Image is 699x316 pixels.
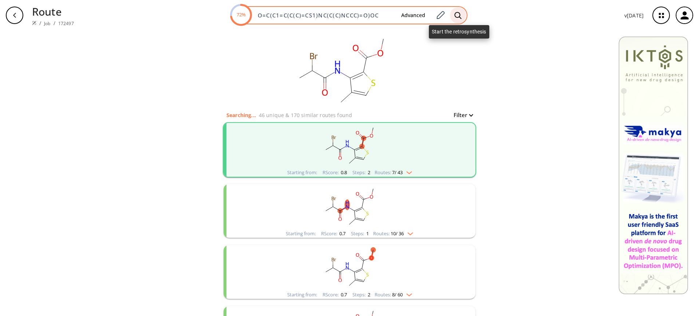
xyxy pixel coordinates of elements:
a: Job [44,20,50,27]
p: Searching... [226,111,256,119]
div: Steps : [351,231,369,236]
div: RScore : [323,170,347,175]
button: Advanced [395,9,431,22]
div: RScore : [323,292,347,297]
div: Start the retrosynthesis [429,25,489,39]
img: Down [403,168,412,174]
span: 0.7 [338,230,345,237]
img: Spaya logo [32,21,36,25]
text: 72% [236,11,245,18]
p: v [DATE] [624,12,644,19]
div: Steps : [352,170,370,175]
svg: COC(=O)c1scc(C)c1NC(=O)C(C)Br [255,184,444,229]
div: Routes: [375,292,412,297]
p: 46 unique & 170 similar routes found [259,111,352,119]
li: / [39,19,41,27]
div: Routes: [373,231,413,236]
svg: COC(=O)c1scc(C)c1NC(=O)C(C)Br [255,123,444,168]
div: Steps : [352,292,370,297]
img: Down [404,229,413,235]
p: Route [32,4,74,19]
div: Starting from: [286,231,316,236]
span: 2 [367,169,370,176]
span: 10 / 36 [391,231,404,236]
svg: COC(=O)c1scc(C)c1NC(=O)C(C)Br [255,245,444,291]
img: Banner [619,36,688,294]
li: / [54,19,55,27]
input: Enter SMILES [253,12,395,19]
div: Routes: [375,170,412,175]
a: 172497 [58,20,74,27]
button: Filter [449,112,473,118]
span: 8 / 60 [392,292,403,297]
span: 0.8 [340,169,347,176]
div: Starting from: [287,292,317,297]
img: Down [403,291,412,296]
div: RScore : [321,231,345,236]
span: 7 / 43 [392,170,403,175]
span: 0.7 [340,291,347,298]
span: 2 [367,291,370,298]
svg: O=C(OC)C1=C(NC(C(Br)C)=O)C(C)=CS1 [269,31,414,111]
div: Starting from: [287,170,317,175]
span: 1 [365,230,369,237]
